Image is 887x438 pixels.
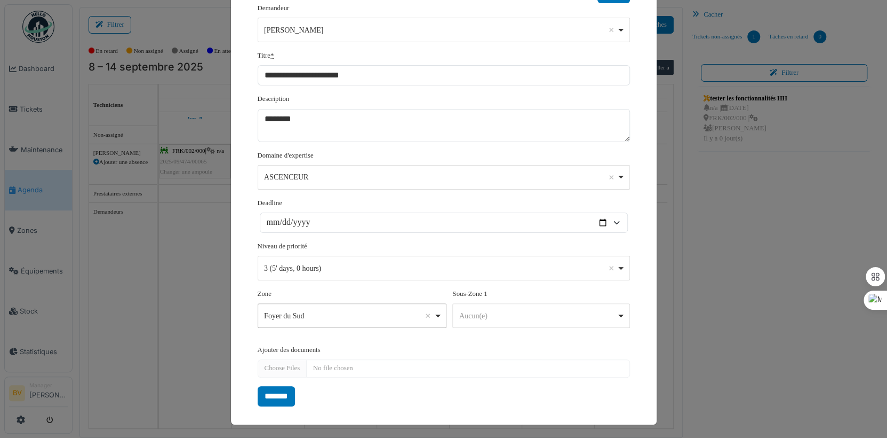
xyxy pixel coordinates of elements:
[606,263,617,273] button: Remove item: '648'
[264,310,434,322] div: Foyer du Sud
[258,51,274,61] label: Titre
[452,289,487,299] label: Sous-Zone 1
[459,310,617,322] div: Aucun(e)
[258,345,321,355] label: Ajouter des documents
[606,172,617,183] button: Remove item: '1577'
[270,52,274,59] abbr: Requis
[258,3,290,13] label: Demandeur
[258,94,290,104] label: Description
[606,25,617,35] button: Remove item: '18378'
[258,151,314,161] label: Domaine d'expertise
[264,263,617,274] div: 3 (5' days, 0 hours)
[264,25,617,36] div: [PERSON_NAME]
[258,241,307,252] label: Niveau de priorité
[258,289,271,299] label: Zone
[258,198,282,208] label: Deadline
[264,171,617,183] div: ASCENCEUR
[422,310,433,321] button: Remove item: '28719'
